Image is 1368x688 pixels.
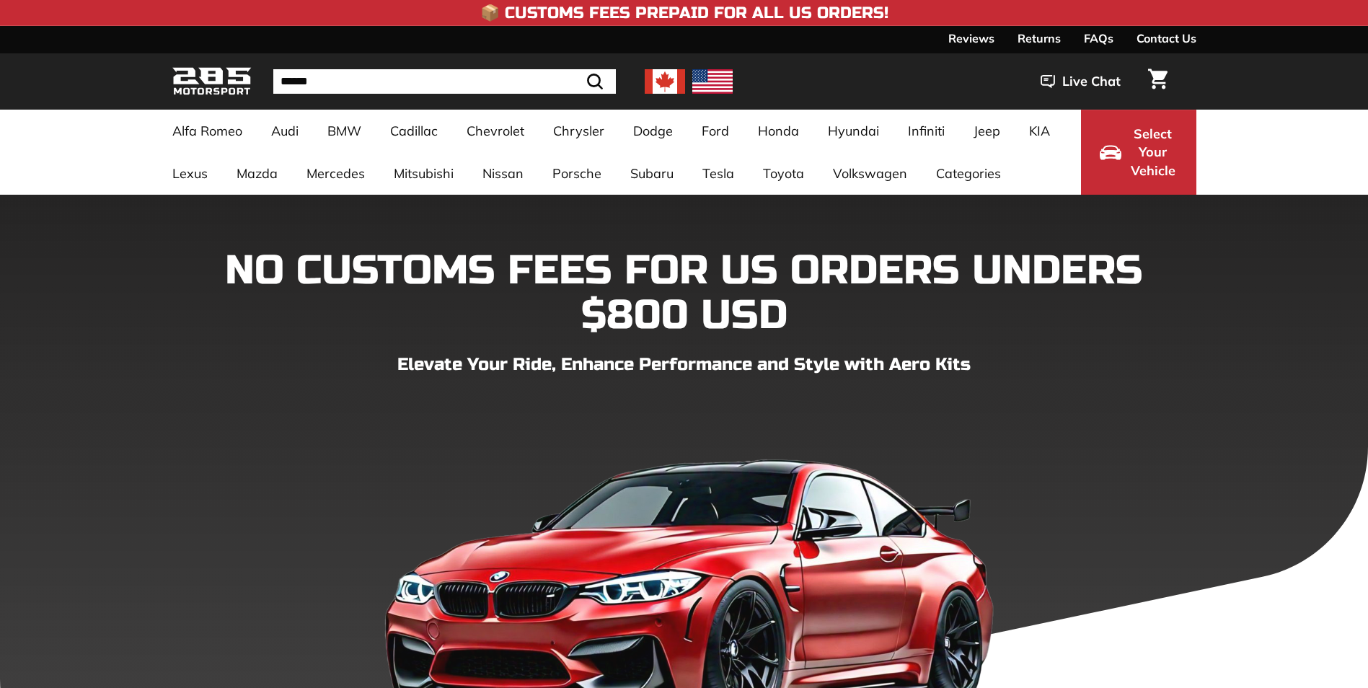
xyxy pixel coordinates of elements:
a: Cart [1139,57,1176,106]
span: Select Your Vehicle [1129,125,1178,180]
a: Cadillac [376,110,452,152]
a: Jeep [959,110,1015,152]
a: Lexus [158,152,222,195]
a: Volkswagen [818,152,922,195]
input: Search [273,69,616,94]
a: Nissan [468,152,538,195]
a: Alfa Romeo [158,110,257,152]
a: Contact Us [1137,26,1196,50]
button: Select Your Vehicle [1081,110,1196,195]
a: Tesla [688,152,749,195]
p: Elevate Your Ride, Enhance Performance and Style with Aero Kits [172,352,1196,378]
a: Hyundai [813,110,893,152]
a: Infiniti [893,110,959,152]
a: Mazda [222,152,292,195]
a: Audi [257,110,313,152]
a: Porsche [538,152,616,195]
a: Mercedes [292,152,379,195]
h1: NO CUSTOMS FEES FOR US ORDERS UNDERS $800 USD [172,249,1196,338]
a: Honda [743,110,813,152]
a: Mitsubishi [379,152,468,195]
a: Returns [1018,26,1061,50]
a: FAQs [1084,26,1113,50]
a: Ford [687,110,743,152]
a: Subaru [616,152,688,195]
h4: 📦 Customs Fees Prepaid for All US Orders! [480,4,888,22]
a: Dodge [619,110,687,152]
a: Categories [922,152,1015,195]
img: Logo_285_Motorsport_areodynamics_components [172,65,252,99]
a: Chevrolet [452,110,539,152]
a: Toyota [749,152,818,195]
a: KIA [1015,110,1064,152]
a: Reviews [948,26,994,50]
a: Chrysler [539,110,619,152]
span: Live Chat [1062,72,1121,91]
a: BMW [313,110,376,152]
button: Live Chat [1022,63,1139,100]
